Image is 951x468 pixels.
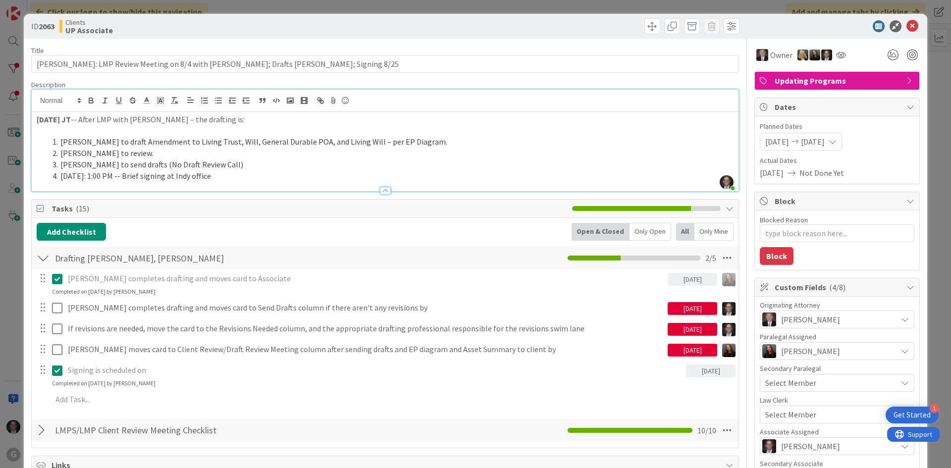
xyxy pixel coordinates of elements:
[31,55,739,73] input: type card name here...
[765,136,789,148] span: [DATE]
[49,148,734,159] li: [PERSON_NAME] to review.
[797,50,808,60] img: DS
[52,203,567,214] span: Tasks
[49,136,734,148] li: [PERSON_NAME] to draft Amendment to Living Trust, Will, General Durable POA, and Living Will – pe...
[676,223,694,241] div: All
[762,312,776,326] img: BG
[760,397,914,404] div: Law Clerk
[76,204,89,213] span: ( 15 )
[821,50,832,60] img: JT
[886,407,939,423] div: Open Get Started checklist, remaining modules: 1
[37,114,734,125] p: -- After LMP with [PERSON_NAME] – the drafting is:
[686,364,736,377] div: [DATE]
[21,1,45,13] span: Support
[775,195,901,207] span: Block
[765,377,816,389] span: Select Member
[760,365,914,372] div: Secondary Paralegal
[52,287,156,296] div: Completed on [DATE] by [PERSON_NAME]
[781,345,840,357] span: [PERSON_NAME]
[760,333,914,340] div: Paralegal Assigned
[756,49,768,61] img: BG
[722,323,736,336] img: JT
[775,281,901,293] span: Custom Fields
[52,249,274,267] input: Add Checklist...
[37,223,106,241] button: Add Checklist
[68,302,664,313] p: [PERSON_NAME] completes drafting and moves card to Send Drafts column if there aren't any revisio...
[31,20,54,32] span: ID
[781,313,840,325] span: [PERSON_NAME]
[760,247,793,265] button: Block
[37,114,71,124] strong: [DATE] JT
[760,156,914,166] span: Actual Dates
[697,424,716,436] span: 10 / 10
[765,409,816,420] span: Select Member
[68,273,664,284] p: [PERSON_NAME] completes drafting and moves card to Associate
[762,344,776,358] img: AM
[760,121,914,132] span: Planned Dates
[801,136,825,148] span: [DATE]
[49,159,734,170] li: [PERSON_NAME] to send drafts (No Draft Review Call)
[668,273,717,286] div: [DATE]
[799,167,844,179] span: Not Done Yet
[68,344,664,355] p: [PERSON_NAME] moves card to Client Review/Draft Review Meeting column after sending drafts and EP...
[760,428,914,435] div: Associate Assigned
[770,49,792,61] span: Owner
[668,323,717,336] div: [DATE]
[722,273,736,286] img: AM
[720,175,734,189] img: pCtiUecoMaor5FdWssMd58zeQM0RUorB.jpg
[31,80,65,89] span: Description
[760,460,914,467] div: Secondary Associate
[694,223,734,241] div: Only Mine
[49,170,734,182] li: [DATE]: 1:00 PM -- Brief signing at Indy office
[930,404,939,413] div: 1
[781,440,840,452] span: [PERSON_NAME]
[65,18,113,26] span: Clients
[760,215,808,224] label: Blocked Reason
[722,344,736,357] img: AM
[894,410,931,420] div: Get Started
[760,302,914,309] div: Originating Attorney
[572,223,630,241] div: Open & Closed
[68,364,682,376] p: Signing is scheduled on
[705,252,716,264] span: 2 / 5
[68,323,664,334] p: If revisions are needed, move the card to the Revisions Needed column, and the appropriate drafti...
[668,344,717,357] div: [DATE]
[39,21,54,31] b: 2063
[668,302,717,315] div: [DATE]
[630,223,671,241] div: Only Open
[775,75,901,87] span: Updating Programs
[65,26,113,34] b: UP Associate
[52,379,156,388] div: Completed on [DATE] by [PERSON_NAME]
[52,421,274,439] input: Add Checklist...
[762,439,776,453] img: JT
[775,101,901,113] span: Dates
[722,302,736,315] img: JT
[31,46,44,55] label: Title
[809,50,820,60] img: AM
[760,167,784,179] span: [DATE]
[829,282,845,292] span: ( 4/8 )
